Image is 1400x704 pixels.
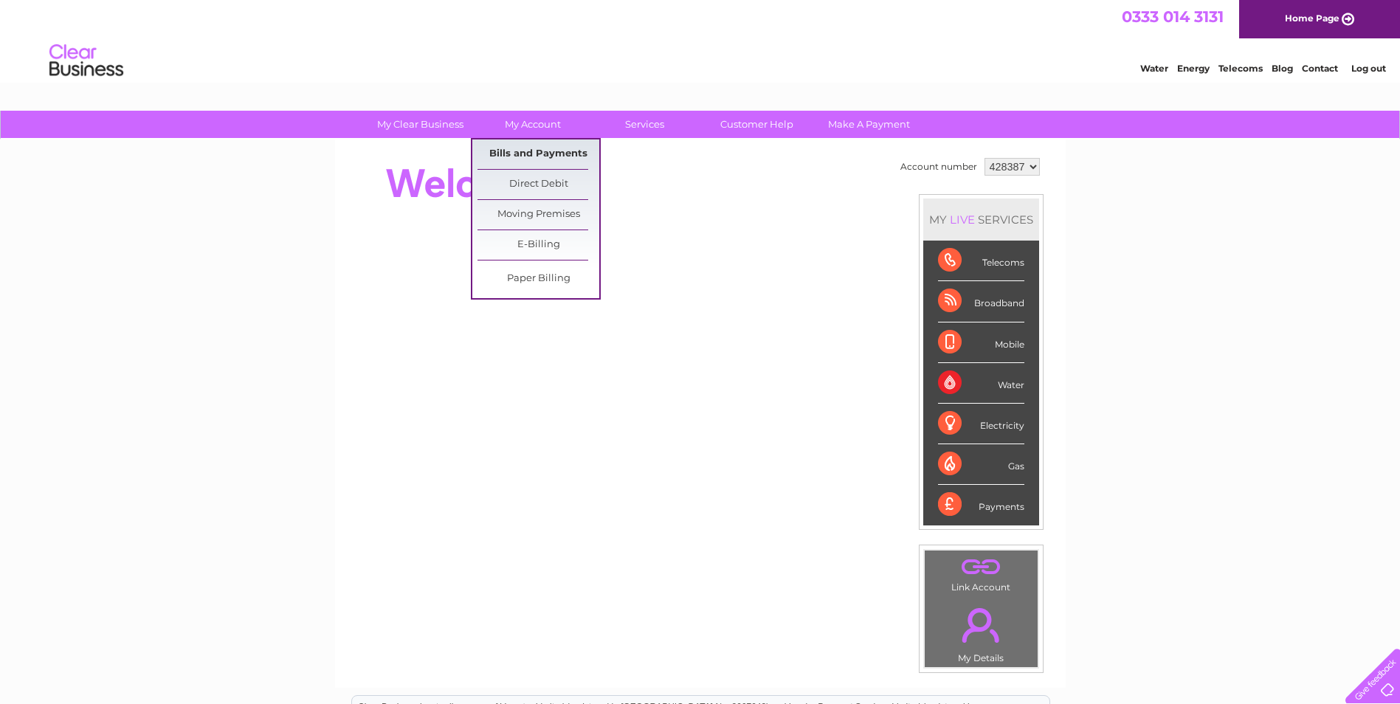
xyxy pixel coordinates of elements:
[924,596,1038,668] td: My Details
[938,485,1024,525] div: Payments
[1218,63,1263,74] a: Telecoms
[897,154,981,179] td: Account number
[938,444,1024,485] div: Gas
[477,230,599,260] a: E-Billing
[938,322,1024,363] div: Mobile
[1351,63,1386,74] a: Log out
[696,111,818,138] a: Customer Help
[1122,7,1224,26] a: 0333 014 3131
[1177,63,1210,74] a: Energy
[1302,63,1338,74] a: Contact
[928,554,1034,580] a: .
[584,111,706,138] a: Services
[808,111,930,138] a: Make A Payment
[472,111,593,138] a: My Account
[359,111,481,138] a: My Clear Business
[477,170,599,199] a: Direct Debit
[928,599,1034,651] a: .
[1140,63,1168,74] a: Water
[477,200,599,230] a: Moving Premises
[947,213,978,227] div: LIVE
[477,139,599,169] a: Bills and Payments
[352,8,1049,72] div: Clear Business is a trading name of Verastar Limited (registered in [GEOGRAPHIC_DATA] No. 3667643...
[923,199,1039,241] div: MY SERVICES
[49,38,124,83] img: logo.png
[938,363,1024,404] div: Water
[938,404,1024,444] div: Electricity
[477,264,599,294] a: Paper Billing
[1272,63,1293,74] a: Blog
[924,550,1038,596] td: Link Account
[938,281,1024,322] div: Broadband
[938,241,1024,281] div: Telecoms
